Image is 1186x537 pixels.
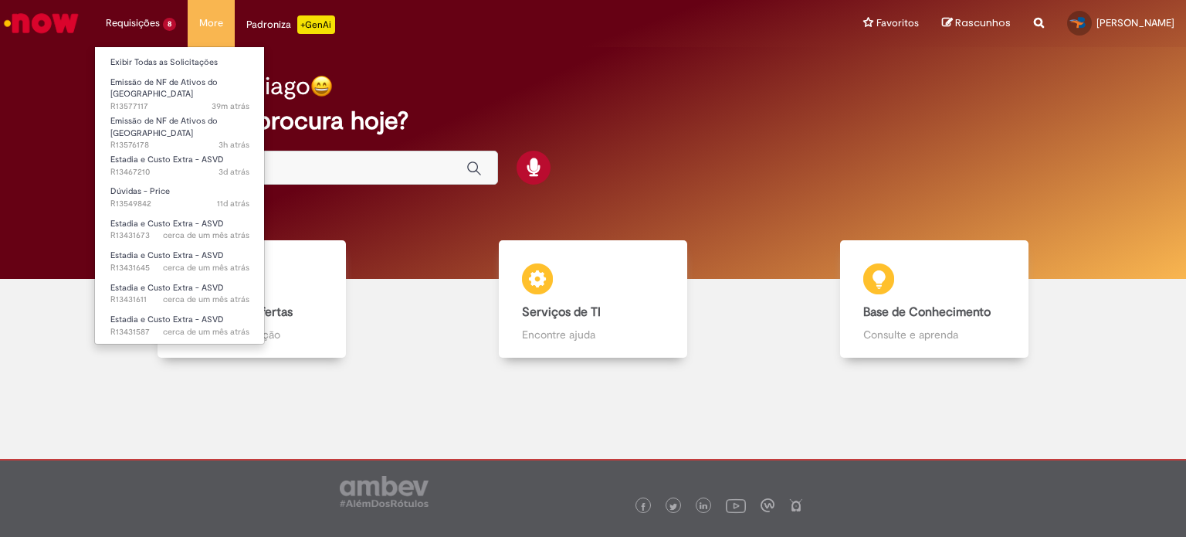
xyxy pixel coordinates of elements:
span: R13431645 [110,262,249,274]
span: Emissão de NF de Ativos do [GEOGRAPHIC_DATA] [110,115,218,139]
div: Padroniza [246,15,335,34]
img: ServiceNow [2,8,81,39]
a: Aberto R13431673 : Estadia e Custo Extra - ASVD [95,216,265,244]
span: R13549842 [110,198,249,210]
a: Aberto R13431611 : Estadia e Custo Extra - ASVD [95,280,265,308]
span: R13431673 [110,229,249,242]
span: Rascunhos [955,15,1011,30]
img: happy-face.png [310,75,333,97]
span: R13576178 [110,139,249,151]
a: Aberto R13431645 : Estadia e Custo Extra - ASVD [95,247,265,276]
span: Dúvidas - Price [110,185,170,197]
ul: Requisições [94,46,265,345]
time: 20/08/2025 10:49:11 [163,229,249,241]
span: Estadia e Custo Extra - ASVD [110,314,224,325]
time: 26/09/2025 17:40:51 [219,166,249,178]
span: [PERSON_NAME] [1096,16,1174,29]
span: cerca de um mês atrás [163,294,249,305]
a: Base de Conhecimento Consulte e aprenda [764,240,1105,359]
span: Favoritos [876,15,919,31]
span: 8 [163,18,176,31]
a: Aberto R13576178 : Emissão de NF de Ativos do ASVD [95,113,265,146]
time: 20/08/2025 10:41:25 [163,294,249,305]
b: Serviços de TI [522,304,601,320]
time: 29/09/2025 11:30:08 [219,139,249,151]
span: R13431587 [110,326,249,338]
p: Encontre ajuda [522,327,663,342]
a: Catálogo de Ofertas Abra uma solicitação [81,240,422,359]
a: Aberto R13431587 : Estadia e Custo Extra - ASVD [95,311,265,340]
img: logo_footer_youtube.png [726,495,746,515]
span: 39m atrás [212,100,249,112]
img: logo_footer_ambev_rotulo_gray.png [340,476,429,507]
span: 3d atrás [219,166,249,178]
b: Base de Conhecimento [863,304,991,320]
span: Requisições [106,15,160,31]
img: logo_footer_twitter.png [669,503,677,511]
span: Emissão de NF de Ativos do [GEOGRAPHIC_DATA] [110,76,218,100]
span: R13467210 [110,166,249,178]
span: cerca de um mês atrás [163,229,249,241]
a: Exibir Todas as Solicitações [95,54,265,71]
img: logo_footer_naosei.png [789,498,803,512]
a: Serviços de TI Encontre ajuda [422,240,764,359]
span: Estadia e Custo Extra - ASVD [110,154,224,165]
a: Aberto R13577117 : Emissão de NF de Ativos do ASVD [95,74,265,107]
img: logo_footer_linkedin.png [700,502,707,512]
p: Consulte e aprenda [863,327,1005,342]
span: Estadia e Custo Extra - ASVD [110,282,224,294]
time: 20/08/2025 10:45:59 [163,262,249,274]
span: R13577117 [110,100,249,113]
h2: O que você procura hoje? [117,107,1069,134]
span: cerca de um mês atrás [163,262,249,274]
span: 11d atrás [217,198,249,209]
span: R13431611 [110,294,249,306]
span: cerca de um mês atrás [163,326,249,338]
span: 3h atrás [219,139,249,151]
a: Aberto R13549842 : Dúvidas - Price [95,183,265,212]
time: 29/09/2025 14:08:36 [212,100,249,112]
span: Estadia e Custo Extra - ASVD [110,250,224,261]
img: logo_footer_workplace.png [761,498,774,512]
img: logo_footer_facebook.png [639,503,647,511]
time: 19/09/2025 10:24:27 [217,198,249,209]
a: Rascunhos [942,16,1011,31]
span: More [199,15,223,31]
p: +GenAi [297,15,335,34]
a: Aberto R13467210 : Estadia e Custo Extra - ASVD [95,151,265,180]
time: 20/08/2025 10:36:20 [163,326,249,338]
span: Estadia e Custo Extra - ASVD [110,218,224,229]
